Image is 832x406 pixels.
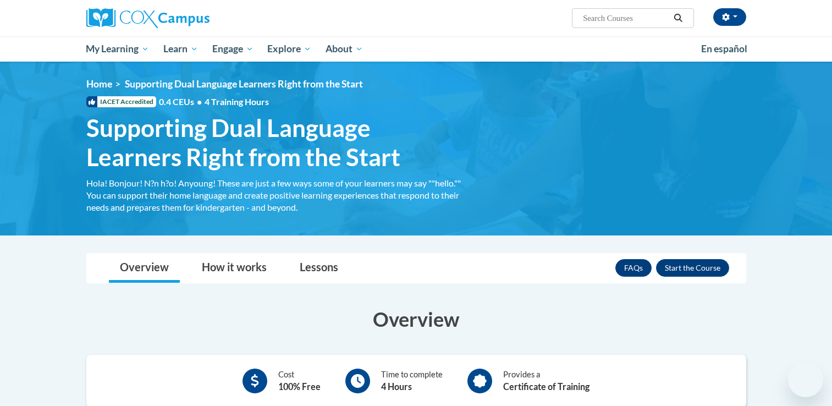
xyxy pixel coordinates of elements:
a: Home [86,78,112,90]
iframe: Button to launch messaging window [788,362,823,397]
button: Enroll [656,259,729,277]
b: 100% Free [278,381,321,392]
a: About [318,36,370,62]
span: About [326,42,363,56]
button: Account Settings [713,8,746,26]
div: Cost [278,369,321,393]
a: Overview [109,254,180,283]
b: Certificate of Training [503,381,589,392]
span: Explore [267,42,311,56]
span: Supporting Dual Language Learners Right from the Start [86,113,466,172]
span: 4 Training Hours [205,96,269,107]
a: How it works [191,254,278,283]
div: Provides a [503,369,589,393]
span: En español [701,43,747,54]
a: Engage [205,36,261,62]
a: Cox Campus [86,8,295,28]
div: Time to complete [381,369,443,393]
span: Engage [212,42,254,56]
span: My Learning [86,42,149,56]
span: 0.4 CEUs [159,96,269,108]
h3: Overview [86,305,746,333]
b: 4 Hours [381,381,412,392]
span: Supporting Dual Language Learners Right from the Start [125,78,363,90]
button: Search [670,12,686,25]
span: IACET Accredited [86,96,156,107]
img: Cox Campus [86,8,210,28]
a: Explore [260,36,318,62]
a: FAQs [615,259,652,277]
div: Hola! Bonjour! N?n h?o! Anyoung! These are just a few ways some of your learners may say ""hello.... [86,177,466,213]
a: Learn [156,36,205,62]
a: Lessons [289,254,349,283]
span: • [197,96,202,107]
input: Search Courses [582,12,670,25]
a: En español [694,37,754,61]
span: Learn [163,42,198,56]
a: My Learning [79,36,157,62]
div: Main menu [70,36,763,62]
